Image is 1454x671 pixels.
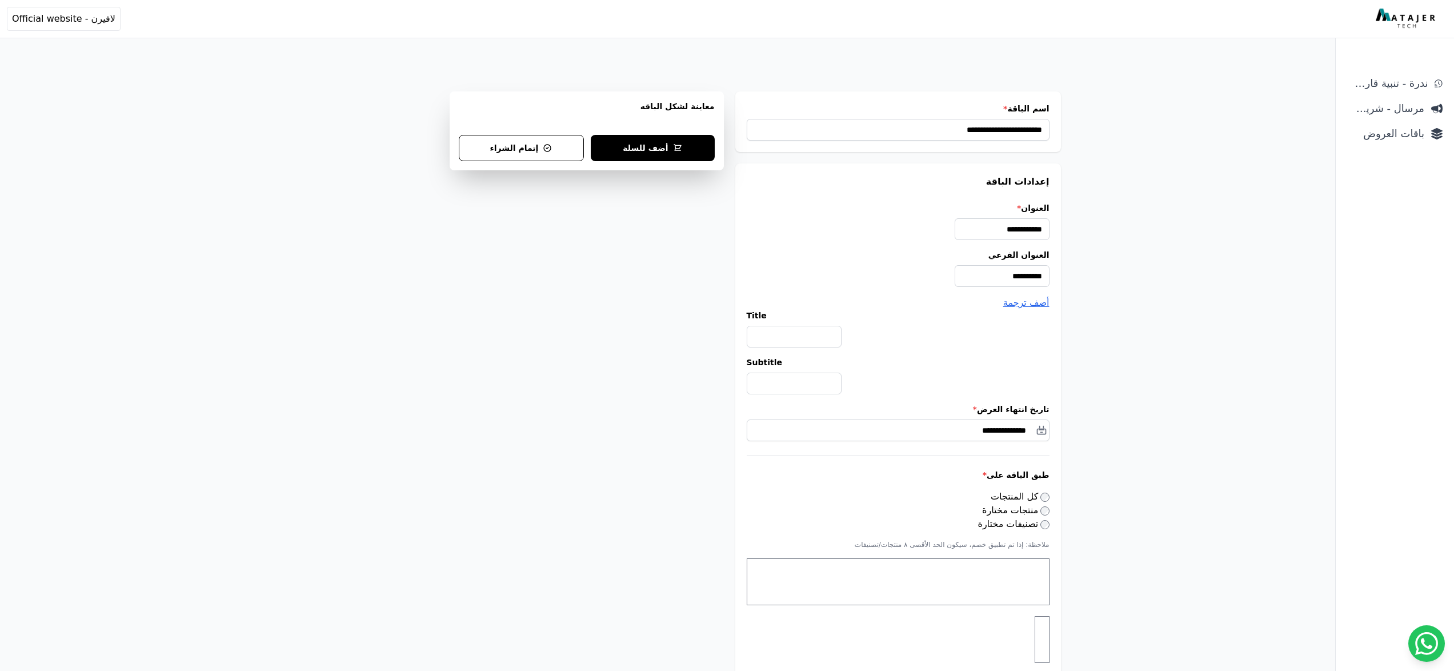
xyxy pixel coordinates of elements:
[747,202,1050,214] label: العنوان
[1343,73,1447,94] a: ندرة - تنبية قارب علي النفاذ
[1040,520,1050,529] input: تصنيفات مختارة
[747,540,1050,549] p: ملاحظة: إذا تم تطبيق خصم، سيكون الحد الأقصى ٨ منتجات/تصنيفات
[747,404,1050,415] label: تاريخ انتهاء العرض
[747,469,1050,481] label: طبق الباقة على
[747,310,1050,321] label: Title
[982,505,1049,516] label: منتجات مختارة
[7,7,121,31] button: لافيرن - Official website
[747,249,1050,261] label: العنوان الفرعي
[12,12,115,26] span: لافيرن - Official website
[1003,297,1050,308] span: أضف ترجمة
[747,175,1050,189] h3: إعدادات الباقة
[1040,493,1050,502] input: كل المنتجات
[1376,9,1438,29] img: MatajerTech Logo
[747,103,1050,114] label: اسم الباقة
[978,518,1050,529] label: تصنيفات مختارة
[1347,75,1428,91] span: ندرة - تنبية قارب علي النفاذ
[1347,126,1424,142] span: باقات العروض
[991,491,1050,502] label: كل المنتجات
[459,101,715,126] h3: معاينة لشكل الباقه
[1040,506,1050,516] input: منتجات مختارة
[747,357,1050,368] label: Subtitle
[591,135,715,161] button: أضف للسلة
[459,135,584,161] button: إتمام الشراء
[1003,296,1050,310] button: أضف ترجمة
[1347,101,1424,117] span: مرسال - شريط دعاية
[1343,123,1447,144] a: باقات العروض
[1343,98,1447,119] a: مرسال - شريط دعاية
